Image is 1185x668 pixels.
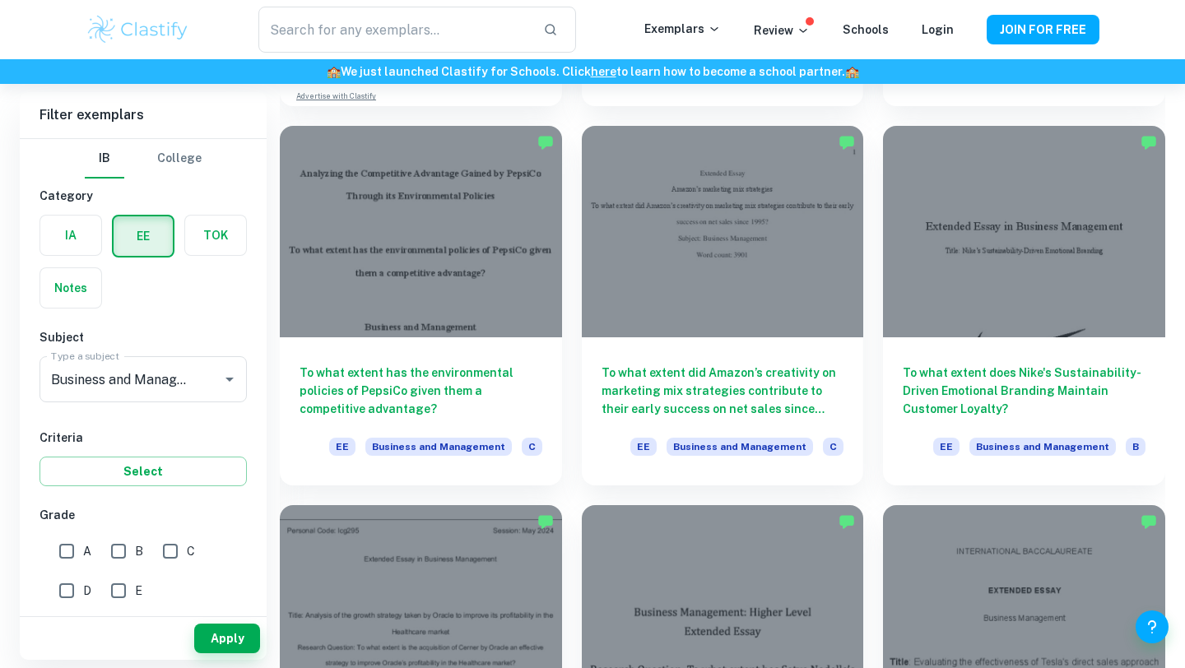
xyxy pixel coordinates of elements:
[39,457,247,486] button: Select
[522,438,542,456] span: C
[537,513,554,530] img: Marked
[754,21,810,39] p: Review
[3,63,1182,81] h6: We just launched Clastify for Schools. Click to learn how to become a school partner.
[194,624,260,653] button: Apply
[903,364,1145,418] h6: To what extent does Nike's Sustainability-Driven Emotional Branding Maintain Customer Loyalty?
[969,438,1116,456] span: Business and Management
[329,438,355,456] span: EE
[1126,438,1145,456] span: B
[933,438,960,456] span: EE
[218,368,241,391] button: Open
[839,134,855,151] img: Marked
[85,139,124,179] button: IB
[280,126,562,485] a: To what extent has the environmental policies of PepsiCo given them a competitive advantage?EEBus...
[644,20,721,38] p: Exemplars
[85,139,202,179] div: Filter type choice
[922,23,954,36] a: Login
[135,582,142,600] span: E
[258,7,530,53] input: Search for any exemplars...
[296,90,376,102] a: Advertise with Clastify
[591,65,616,78] a: here
[135,542,143,560] span: B
[185,216,246,255] button: TOK
[40,268,101,308] button: Notes
[1136,610,1169,643] button: Help and Feedback
[630,438,657,456] span: EE
[39,506,247,524] h6: Grade
[582,126,864,485] a: To what extent did Amazon’s creativity on marketing mix strategies contribute to their early succ...
[602,364,844,418] h6: To what extent did Amazon’s creativity on marketing mix strategies contribute to their early succ...
[114,216,173,256] button: EE
[39,187,247,205] h6: Category
[845,65,859,78] span: 🏫
[300,364,542,418] h6: To what extent has the environmental policies of PepsiCo given them a competitive advantage?
[20,92,267,138] h6: Filter exemplars
[51,349,119,363] label: Type a subject
[157,139,202,179] button: College
[83,582,91,600] span: D
[537,134,554,151] img: Marked
[1141,513,1157,530] img: Marked
[1141,134,1157,151] img: Marked
[843,23,889,36] a: Schools
[365,438,512,456] span: Business and Management
[839,513,855,530] img: Marked
[83,542,91,560] span: A
[667,438,813,456] span: Business and Management
[86,13,190,46] img: Clastify logo
[327,65,341,78] span: 🏫
[823,438,843,456] span: C
[40,216,101,255] button: IA
[187,542,195,560] span: C
[39,328,247,346] h6: Subject
[987,15,1099,44] button: JOIN FOR FREE
[39,429,247,447] h6: Criteria
[883,126,1165,485] a: To what extent does Nike's Sustainability-Driven Emotional Branding Maintain Customer Loyalty?EEB...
